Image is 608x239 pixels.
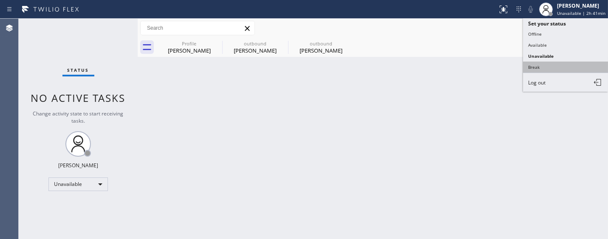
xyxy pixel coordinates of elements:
div: PAUL MCCOLLOCH [157,38,221,57]
button: Mute [525,3,537,15]
span: Unavailable | 2h 41min [557,10,605,16]
div: [PERSON_NAME] [157,47,221,54]
div: [PERSON_NAME] [223,47,287,54]
span: Change activity state to start receiving tasks. [33,110,124,124]
div: [PERSON_NAME] [557,2,605,9]
input: Search [141,21,255,35]
div: Unavailable [48,177,108,191]
div: [PERSON_NAME] [58,162,98,169]
span: No active tasks [31,91,126,105]
div: Omeed Navabi [223,38,287,57]
span: Status [68,67,89,73]
div: [PERSON_NAME] [289,47,353,54]
div: Profile [157,40,221,47]
div: outbound [223,40,287,47]
div: outbound [289,40,353,47]
div: Omeed Navabi [289,38,353,57]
